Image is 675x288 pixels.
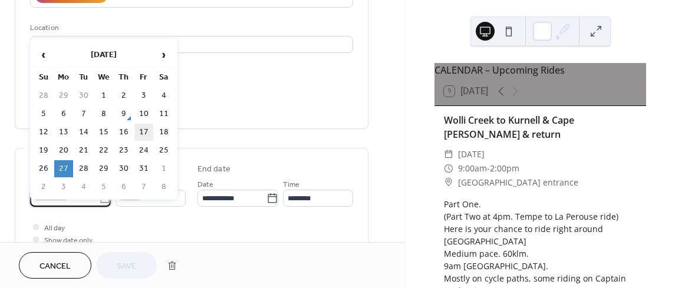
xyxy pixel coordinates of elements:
span: [GEOGRAPHIC_DATA] entrance [458,176,578,190]
span: Date [197,178,213,191]
td: 6 [54,105,73,123]
span: Show date only [44,234,93,247]
td: 30 [74,87,93,104]
span: - [487,161,490,176]
div: CALENDAR – Upcoming Rides [434,63,646,77]
td: 13 [54,124,73,141]
th: We [94,69,113,86]
td: 29 [54,87,73,104]
td: 7 [134,178,153,196]
td: 9 [114,105,133,123]
span: ‹ [35,43,52,67]
div: Wolli Creek to Kurnell & Cape [PERSON_NAME] & return [444,113,637,141]
td: 26 [34,160,53,177]
span: 2:00pm [490,161,519,176]
th: Fr [134,69,153,86]
td: 15 [94,124,113,141]
td: 4 [74,178,93,196]
td: 12 [34,124,53,141]
div: ​ [444,161,453,176]
td: 30 [114,160,133,177]
span: › [155,43,173,67]
span: Cancel [39,260,71,273]
th: Sa [154,69,173,86]
td: 31 [134,160,153,177]
td: 10 [134,105,153,123]
td: 27 [54,160,73,177]
td: 1 [154,160,173,177]
span: [DATE] [458,147,485,161]
td: 21 [74,142,93,159]
span: All day [44,222,65,234]
td: 8 [154,178,173,196]
button: Cancel [19,252,91,279]
td: 28 [34,87,53,104]
td: 18 [154,124,173,141]
td: 6 [114,178,133,196]
td: 11 [154,105,173,123]
td: 29 [94,160,113,177]
td: 5 [94,178,113,196]
td: 7 [74,105,93,123]
td: 3 [54,178,73,196]
td: 25 [154,142,173,159]
td: 22 [94,142,113,159]
td: 3 [134,87,153,104]
td: 1 [94,87,113,104]
td: 8 [94,105,113,123]
th: Mo [54,69,73,86]
div: End date [197,163,231,176]
td: 28 [74,160,93,177]
td: 23 [114,142,133,159]
td: 24 [134,142,153,159]
th: Th [114,69,133,86]
td: 14 [74,124,93,141]
th: Su [34,69,53,86]
td: 16 [114,124,133,141]
td: 5 [34,105,53,123]
td: 17 [134,124,153,141]
span: 9:00am [458,161,487,176]
td: 20 [54,142,73,159]
td: 2 [114,87,133,104]
div: ​ [444,147,453,161]
div: Location [30,22,351,34]
th: [DATE] [54,42,153,68]
div: ​ [444,176,453,190]
td: 4 [154,87,173,104]
span: Time [283,178,299,191]
td: 19 [34,142,53,159]
td: 2 [34,178,53,196]
th: Tu [74,69,93,86]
